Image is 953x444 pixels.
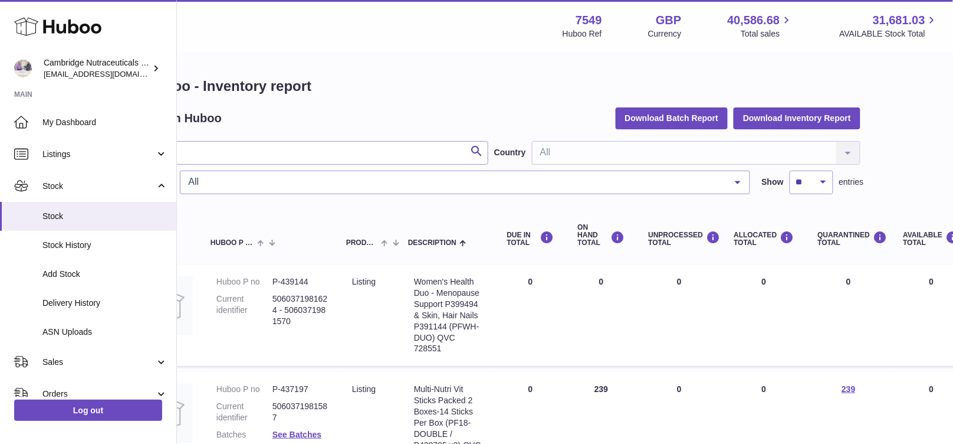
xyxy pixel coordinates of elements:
[216,384,272,395] dt: Huboo P no
[272,384,328,395] dd: P-437197
[494,147,526,158] label: Country
[576,12,602,28] strong: 7549
[495,265,566,366] td: 0
[649,231,711,247] div: UNPROCESSED Total
[42,327,167,338] span: ASN Uploads
[818,231,880,247] div: QUARANTINED Total
[42,269,167,280] span: Add Stock
[352,277,376,286] span: listing
[42,389,155,400] span: Orders
[42,298,167,309] span: Delivery History
[566,265,637,366] td: 0
[846,277,851,286] span: 0
[216,401,272,423] dt: Current identifier
[616,107,728,129] button: Download Batch Report
[346,239,378,247] span: Product Type
[637,265,722,366] td: 0
[842,384,855,394] a: 239
[741,28,793,40] span: Total sales
[44,69,173,79] span: [EMAIL_ADDRESS][DOMAIN_NAME]
[352,384,376,394] span: listing
[408,239,456,247] span: Description
[873,12,925,28] span: 31,681.03
[656,12,681,28] strong: GBP
[14,400,162,421] a: Log out
[42,117,167,128] span: My Dashboard
[727,12,793,40] a: 40,586.68 Total sales
[272,401,328,423] dd: 5060371981587
[839,28,939,40] span: AVAILABLE Stock Total
[272,430,321,439] a: See Batches
[722,265,806,366] td: 0
[42,181,155,192] span: Stock
[578,224,625,247] div: ON HAND Total
[42,149,155,160] span: Listings
[14,60,32,77] img: qvc@camnutra.com
[216,293,272,327] dt: Current identifier
[42,240,167,251] span: Stock History
[272,276,328,288] dd: P-439144
[734,231,794,247] div: ALLOCATED Total
[563,28,602,40] div: Huboo Ref
[839,177,864,188] span: entries
[272,293,328,327] dd: 5060371981624 - 5060371981570
[216,276,272,288] dt: Huboo P no
[44,57,150,80] div: Cambridge Nutraceuticals Ltd
[507,231,554,247] div: DUE IN TOTAL
[185,176,725,188] span: All
[762,177,784,188] label: Show
[42,357,155,368] span: Sales
[727,12,780,28] span: 40,586.68
[734,107,860,129] button: Download Inventory Report
[122,77,860,96] h1: My Huboo - Inventory report
[42,211,167,222] span: Stock
[216,429,272,440] dt: Batches
[211,239,254,247] span: Huboo P no
[839,12,939,40] a: 31,681.03 AVAILABLE Stock Total
[414,276,484,354] div: Women's Health Duo - Menopause Support P399494 & Skin, Hair Nails P391144 (PFWH-DUO) QVC 728551
[648,28,682,40] div: Currency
